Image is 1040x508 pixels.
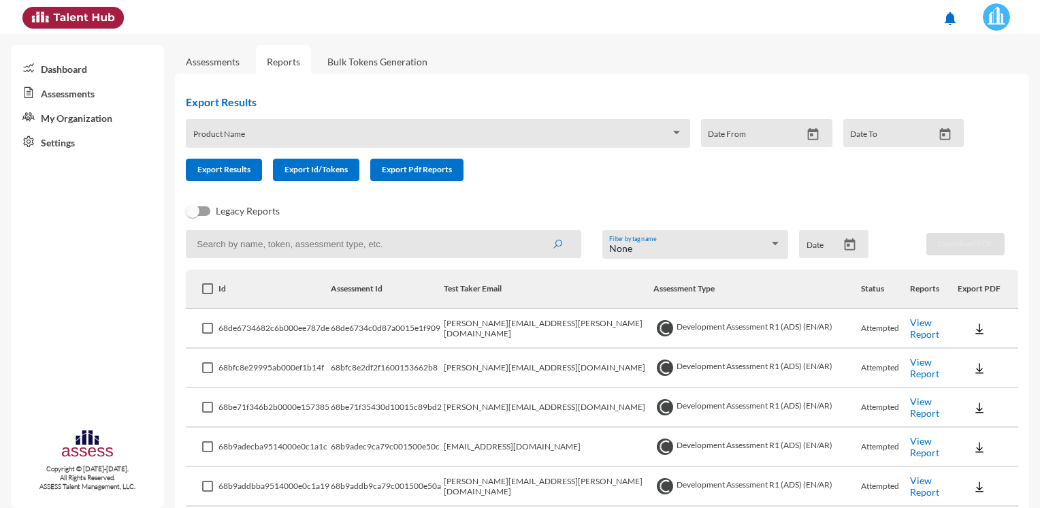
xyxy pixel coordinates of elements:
a: View Report [910,317,939,340]
td: Attempted [861,428,910,467]
td: 68b9addbba9514000e0c1a19 [218,467,331,507]
a: Settings [11,129,164,154]
td: [PERSON_NAME][EMAIL_ADDRESS][DOMAIN_NAME] [444,388,653,428]
td: 68b9addb9ca79c001500e50a [331,467,444,507]
button: Open calendar [801,127,825,142]
th: Assessment Type [653,270,862,309]
th: Reports [910,270,958,309]
span: Download PDF [938,238,993,249]
th: Status [861,270,910,309]
td: Development Assessment R1 (ADS) (EN/AR) [653,467,862,507]
th: Id [218,270,331,309]
h2: Export Results [186,95,975,108]
span: Export Id/Tokens [285,164,348,174]
td: [PERSON_NAME][EMAIL_ADDRESS][DOMAIN_NAME] [444,349,653,388]
a: View Report [910,475,939,498]
button: Open calendar [838,238,862,252]
td: Attempted [861,388,910,428]
img: assesscompany-logo.png [61,428,114,462]
td: Attempted [861,467,910,507]
th: Test Taker Email [444,270,653,309]
a: Dashboard [11,56,164,80]
td: 68be71f346b2b0000e157385 [218,388,331,428]
td: 68de6734682c6b000ee787de [218,309,331,349]
a: Reports [256,45,311,78]
th: Export PDF [958,270,1018,309]
a: Bulk Tokens Generation [316,45,438,78]
a: View Report [910,435,939,458]
td: 68b9adec9ca79c001500e50c [331,428,444,467]
button: Download PDF [926,233,1005,255]
td: Development Assessment R1 (ADS) (EN/AR) [653,428,862,467]
button: Export Results [186,159,262,181]
a: My Organization [11,105,164,129]
a: View Report [910,396,939,419]
td: [PERSON_NAME][EMAIL_ADDRESS][PERSON_NAME][DOMAIN_NAME] [444,467,653,507]
td: 68be71f35430d10015c89bd2 [331,388,444,428]
td: [EMAIL_ADDRESS][DOMAIN_NAME] [444,428,653,467]
td: 68bfc8e2df2f1600153662b8 [331,349,444,388]
td: Attempted [861,349,910,388]
a: Assessments [186,56,240,67]
a: Assessments [11,80,164,105]
td: Development Assessment R1 (ADS) (EN/AR) [653,388,862,428]
td: 68bfc8e29995ab000ef1b14f [218,349,331,388]
input: Search by name, token, assessment type, etc. [186,230,581,258]
mat-icon: notifications [942,10,958,27]
span: Export Results [197,164,250,174]
td: Development Assessment R1 (ADS) (EN/AR) [653,349,862,388]
span: Export Pdf Reports [382,164,452,174]
td: Development Assessment R1 (ADS) (EN/AR) [653,309,862,349]
th: Assessment Id [331,270,444,309]
button: Export Pdf Reports [370,159,464,181]
td: 68b9adecba9514000e0c1a1c [218,428,331,467]
td: Attempted [861,309,910,349]
td: [PERSON_NAME][EMAIL_ADDRESS][PERSON_NAME][DOMAIN_NAME] [444,309,653,349]
td: 68de6734c0d87a0015e1f909 [331,309,444,349]
a: View Report [910,356,939,379]
span: None [609,242,632,254]
p: Copyright © [DATE]-[DATE]. All Rights Reserved. ASSESS Talent Management, LLC. [11,464,164,491]
button: Export Id/Tokens [273,159,359,181]
button: Open calendar [933,127,957,142]
span: Legacy Reports [216,203,280,219]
